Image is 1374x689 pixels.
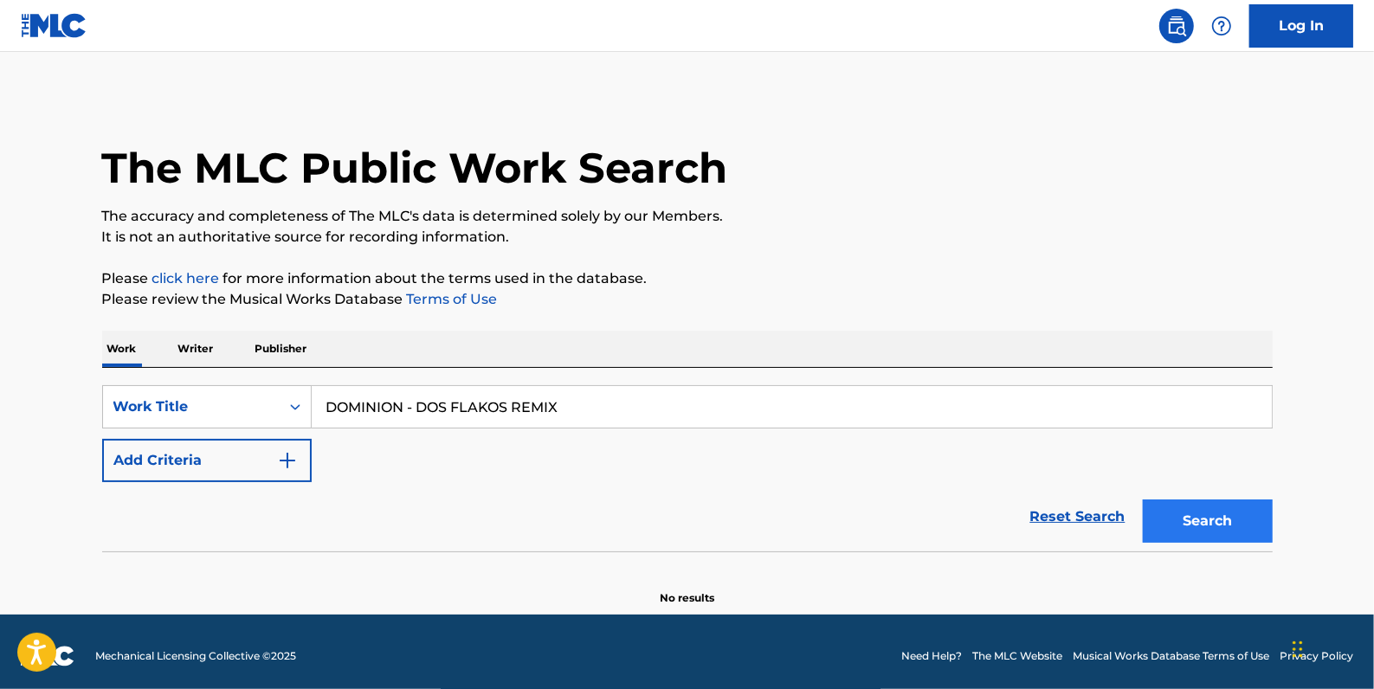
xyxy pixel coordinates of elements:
p: Writer [173,331,219,367]
p: It is not an authoritative source for recording information. [102,227,1273,248]
a: Reset Search [1022,498,1134,536]
p: No results [660,570,714,606]
h1: The MLC Public Work Search [102,142,728,194]
a: Privacy Policy [1280,648,1353,664]
a: Need Help? [901,648,962,664]
a: Musical Works Database Terms of Use [1073,648,1269,664]
img: MLC Logo [21,13,87,38]
img: search [1166,16,1187,36]
p: Work [102,331,142,367]
div: Help [1204,9,1239,43]
p: Publisher [250,331,313,367]
a: click here [152,270,220,287]
a: The MLC Website [972,648,1062,664]
button: Add Criteria [102,439,312,482]
p: Please review the Musical Works Database [102,289,1273,310]
a: Log In [1249,4,1353,48]
p: The accuracy and completeness of The MLC's data is determined solely by our Members. [102,206,1273,227]
img: help [1211,16,1232,36]
p: Please for more information about the terms used in the database. [102,268,1273,289]
form: Search Form [102,385,1273,551]
a: Terms of Use [403,291,498,307]
button: Search [1143,499,1273,543]
span: Mechanical Licensing Collective © 2025 [95,648,296,664]
a: Public Search [1159,9,1194,43]
div: Drag [1293,623,1303,675]
img: 9d2ae6d4665cec9f34b9.svg [277,450,298,471]
div: Work Title [113,396,269,417]
iframe: Chat Widget [1287,606,1374,689]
